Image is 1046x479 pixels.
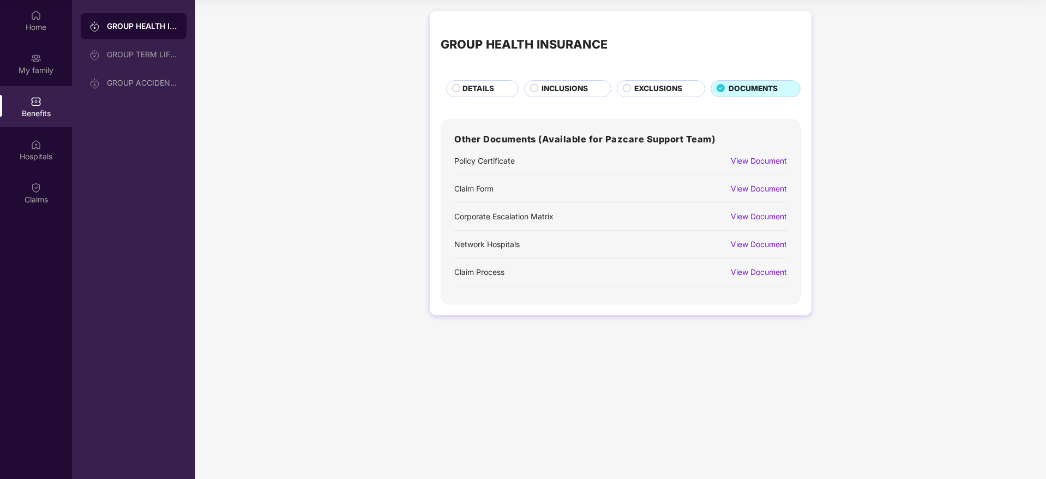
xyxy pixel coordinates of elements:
img: svg+xml;base64,PHN2ZyBpZD0iSG9zcGl0YWxzIiB4bWxucz0iaHR0cDovL3d3dy53My5vcmcvMjAwMC9zdmciIHdpZHRoPS... [31,139,41,150]
img: svg+xml;base64,PHN2ZyBpZD0iSG9tZSIgeG1sbnM9Imh0dHA6Ly93d3cudzMub3JnLzIwMDAvc3ZnIiB3aWR0aD0iMjAiIG... [31,10,41,21]
div: GROUP TERM LIFE INSURANCE [107,50,178,59]
img: svg+xml;base64,PHN2ZyB3aWR0aD0iMjAiIGhlaWdodD0iMjAiIHZpZXdCb3g9IjAgMCAyMCAyMCIgZmlsbD0ibm9uZSIgeG... [89,21,100,32]
div: View Document [731,238,787,250]
div: Claim Form [454,183,494,195]
h3: Other Documents (Available for Pazcare Support Team) [454,133,787,147]
img: svg+xml;base64,PHN2ZyBpZD0iQ2xhaW0iIHhtbG5zPSJodHRwOi8vd3d3LnczLm9yZy8yMDAwL3N2ZyIgd2lkdGg9IjIwIi... [31,182,41,193]
div: View Document [731,183,787,195]
span: DOCUMENTS [729,83,778,95]
span: INCLUSIONS [542,83,588,95]
div: View Document [731,211,787,223]
span: DETAILS [462,83,494,95]
div: Network Hospitals [454,238,520,250]
span: EXCLUSIONS [634,83,682,95]
img: svg+xml;base64,PHN2ZyB3aWR0aD0iMjAiIGhlaWdodD0iMjAiIHZpZXdCb3g9IjAgMCAyMCAyMCIgZmlsbD0ibm9uZSIgeG... [89,50,100,61]
img: svg+xml;base64,PHN2ZyBpZD0iQmVuZWZpdHMiIHhtbG5zPSJodHRwOi8vd3d3LnczLm9yZy8yMDAwL3N2ZyIgd2lkdGg9Ij... [31,96,41,107]
img: svg+xml;base64,PHN2ZyB3aWR0aD0iMjAiIGhlaWdodD0iMjAiIHZpZXdCb3g9IjAgMCAyMCAyMCIgZmlsbD0ibm9uZSIgeG... [31,53,41,64]
div: GROUP HEALTH INSURANCE [441,35,608,53]
div: View Document [731,266,787,278]
div: GROUP ACCIDENTAL INSURANCE [107,79,178,87]
div: Corporate Escalation Matrix [454,211,554,223]
div: Claim Process [454,266,504,278]
div: View Document [731,155,787,167]
div: Policy Certificate [454,155,515,167]
div: GROUP HEALTH INSURANCE [107,21,178,32]
img: svg+xml;base64,PHN2ZyB3aWR0aD0iMjAiIGhlaWdodD0iMjAiIHZpZXdCb3g9IjAgMCAyMCAyMCIgZmlsbD0ibm9uZSIgeG... [89,78,100,89]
